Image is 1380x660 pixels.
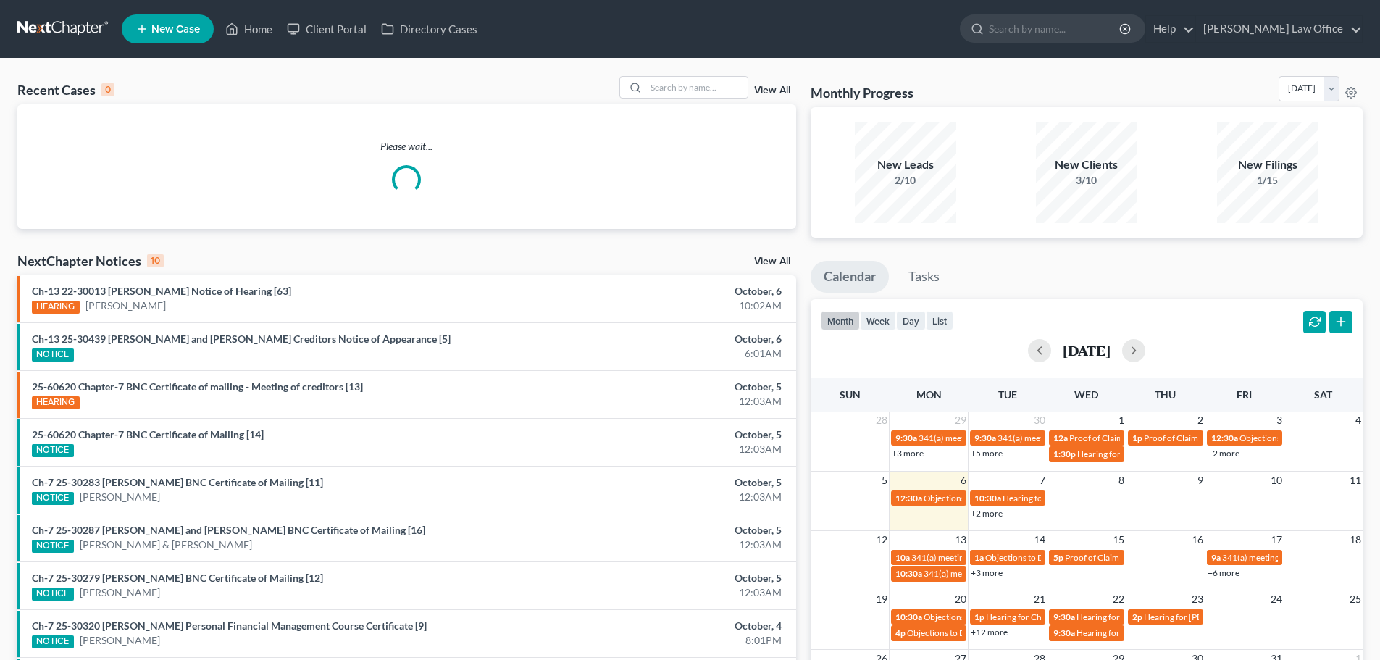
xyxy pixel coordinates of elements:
div: NOTICE [32,444,74,457]
span: 20 [953,590,968,608]
div: 8:01PM [541,633,782,648]
input: Search by name... [989,15,1121,42]
a: 25-60620 Chapter-7 BNC Certificate of Mailing [14] [32,428,264,440]
span: Hearing for [PERSON_NAME] & [PERSON_NAME] [1076,611,1266,622]
a: [PERSON_NAME] [80,490,160,504]
span: 2 [1196,412,1205,429]
a: +2 more [1208,448,1239,459]
a: Home [218,16,280,42]
a: View All [754,256,790,267]
span: 4 [1354,412,1363,429]
span: 22 [1111,590,1126,608]
span: 341(a) meeting for [PERSON_NAME] & [PERSON_NAME] [919,433,1135,443]
span: 8 [1117,472,1126,489]
span: Proof of Claim Deadline - Standard for [PERSON_NAME] [1144,433,1357,443]
div: New Filings [1217,156,1318,173]
div: HEARING [32,301,80,314]
div: 3/10 [1036,173,1137,188]
div: October, 5 [541,475,782,490]
span: Sat [1314,388,1332,401]
span: Hearing for [PERSON_NAME] & [PERSON_NAME] [1076,627,1266,638]
span: 16 [1190,531,1205,548]
span: 25 [1348,590,1363,608]
a: [PERSON_NAME] Law Office [1196,16,1362,42]
a: 25-60620 Chapter-7 BNC Certificate of mailing - Meeting of creditors [13] [32,380,363,393]
a: Ch-13 22-30013 [PERSON_NAME] Notice of Hearing [63] [32,285,291,297]
a: Ch-7 25-30283 [PERSON_NAME] BNC Certificate of Mailing [11] [32,476,323,488]
div: October, 5 [541,523,782,538]
span: 21 [1032,590,1047,608]
div: 12:03AM [541,585,782,600]
h2: [DATE] [1063,343,1111,358]
span: Objections to Discharge Due (PFMC-7) for [PERSON_NAME] [924,493,1153,504]
span: 1p [1132,433,1142,443]
div: NOTICE [32,348,74,362]
span: 12a [1053,433,1068,443]
span: 4p [895,627,906,638]
div: October, 5 [541,571,782,585]
a: +3 more [971,567,1003,578]
span: 17 [1269,531,1284,548]
div: HEARING [32,396,80,409]
span: 1a [974,552,984,563]
div: October, 6 [541,332,782,346]
a: [PERSON_NAME] & [PERSON_NAME] [80,538,252,552]
span: 341(a) meeting for [PERSON_NAME] & [PERSON_NAME] [998,433,1214,443]
span: 341(a) meeting for [PERSON_NAME] [911,552,1051,563]
a: Client Portal [280,16,374,42]
span: 19 [874,590,889,608]
div: 6:01AM [541,346,782,361]
a: Directory Cases [374,16,485,42]
div: NOTICE [32,588,74,601]
a: +2 more [971,508,1003,519]
span: 9:30a [1053,611,1075,622]
span: 11 [1348,472,1363,489]
a: +6 more [1208,567,1239,578]
div: October, 5 [541,380,782,394]
button: day [896,311,926,330]
div: NOTICE [32,492,74,505]
span: 6 [959,472,968,489]
h3: Monthly Progress [811,84,913,101]
span: 10:30a [895,611,922,622]
div: 12:03AM [541,538,782,552]
span: 18 [1348,531,1363,548]
div: October, 6 [541,284,782,298]
a: Ch-7 25-30279 [PERSON_NAME] BNC Certificate of Mailing [12] [32,572,323,584]
span: New Case [151,24,200,35]
a: Help [1146,16,1195,42]
a: Tasks [895,261,953,293]
div: 10:02AM [541,298,782,313]
div: 10 [147,254,164,267]
span: 5 [880,472,889,489]
div: NextChapter Notices [17,252,164,270]
div: Recent Cases [17,81,114,99]
span: 2p [1132,611,1142,622]
p: Please wait... [17,139,796,154]
span: 12:30a [895,493,922,504]
span: 13 [953,531,968,548]
a: [PERSON_NAME] [85,298,166,313]
span: 10:30a [895,568,922,579]
div: 12:03AM [541,442,782,456]
span: 30 [1032,412,1047,429]
span: 10a [895,552,910,563]
span: 10 [1269,472,1284,489]
span: 341(a) meeting for [PERSON_NAME] [924,568,1063,579]
span: 24 [1269,590,1284,608]
a: +12 more [971,627,1008,638]
div: New Leads [855,156,956,173]
a: [PERSON_NAME] [80,633,160,648]
span: 5p [1053,552,1063,563]
span: 1:30p [1053,448,1076,459]
span: 28 [874,412,889,429]
span: Wed [1074,388,1098,401]
span: 9 [1196,472,1205,489]
span: 14 [1032,531,1047,548]
span: Fri [1237,388,1252,401]
span: 9a [1211,552,1221,563]
span: 1 [1117,412,1126,429]
a: Ch-13 25-30439 [PERSON_NAME] and [PERSON_NAME] Creditors Notice of Appearance [5] [32,333,451,345]
a: Ch-7 25-30320 [PERSON_NAME] Personal Financial Management Course Certificate [9] [32,619,427,632]
span: Hearing for Cheyenne Czech [986,611,1095,622]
